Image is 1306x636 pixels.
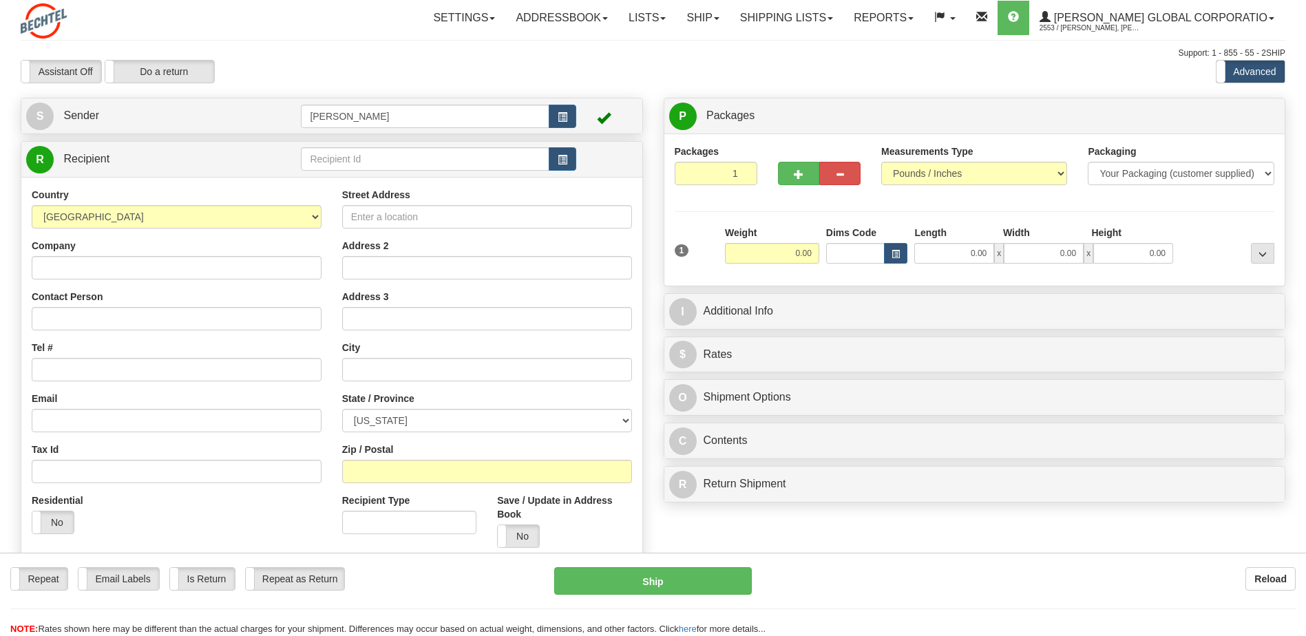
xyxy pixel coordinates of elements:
a: R Recipient [26,145,271,173]
span: R [669,471,697,498]
label: City [342,341,360,354]
a: Shipping lists [730,1,843,35]
label: Email [32,392,57,405]
span: O [669,384,697,412]
label: No [498,525,539,547]
label: Do a return [105,61,214,83]
label: Packaging [1088,145,1136,158]
label: Save / Update in Address Book [497,494,631,521]
span: S [26,103,54,130]
span: $ [669,341,697,368]
a: P Packages [669,102,1281,130]
label: Repeat [11,568,67,590]
span: Sender [63,109,99,121]
span: I [669,298,697,326]
a: CContents [669,427,1281,455]
img: logo2553.jpg [21,3,67,39]
a: IAdditional Info [669,297,1281,326]
label: Is Return [170,568,235,590]
span: 1 [675,244,689,257]
label: Address 3 [342,290,389,304]
label: Length [914,226,947,240]
label: Country [32,188,69,202]
label: Measurements Type [881,145,973,158]
label: Address 2 [342,239,389,253]
input: Recipient Id [301,147,549,171]
span: x [1084,243,1093,264]
label: Tax Id [32,443,59,456]
a: [PERSON_NAME] Global Corporatio 2553 / [PERSON_NAME], [PERSON_NAME] [1029,1,1285,35]
a: $Rates [669,341,1281,369]
label: No [32,511,74,533]
label: Tel # [32,341,53,354]
span: 2553 / [PERSON_NAME], [PERSON_NAME] [1040,21,1143,35]
a: Addressbook [505,1,618,35]
button: Ship [554,567,751,595]
label: Assistant Off [21,61,101,83]
a: S Sender [26,102,301,130]
span: [PERSON_NAME] Global Corporatio [1051,12,1267,23]
button: Reload [1245,567,1296,591]
div: ... [1251,243,1274,264]
label: Street Address [342,188,410,202]
input: Sender Id [301,105,549,128]
a: Lists [618,1,676,35]
label: Residential [32,494,83,507]
iframe: chat widget [1274,248,1305,388]
a: Reports [843,1,924,35]
span: Packages [706,109,755,121]
div: Support: 1 - 855 - 55 - 2SHIP [21,47,1285,59]
label: State / Province [342,392,414,405]
label: Weight [725,226,757,240]
span: R [26,146,54,173]
span: Recipient [63,153,109,165]
span: P [669,103,697,130]
label: Zip / Postal [342,443,394,456]
label: Company [32,239,76,253]
span: x [994,243,1004,264]
a: Settings [423,1,505,35]
a: RReturn Shipment [669,470,1281,498]
label: Advanced [1217,61,1285,83]
a: OShipment Options [669,383,1281,412]
label: Height [1091,226,1121,240]
label: Width [1003,226,1030,240]
label: Email Labels [78,568,159,590]
label: Contact Person [32,290,103,304]
a: here [679,624,697,634]
span: NOTE: [10,624,38,634]
b: Reload [1254,573,1287,584]
span: C [669,427,697,455]
label: Recipient Type [342,494,410,507]
label: Repeat as Return [246,568,344,590]
label: Packages [675,145,719,158]
input: Enter a location [342,205,632,229]
label: Dims Code [826,226,876,240]
a: Ship [676,1,729,35]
